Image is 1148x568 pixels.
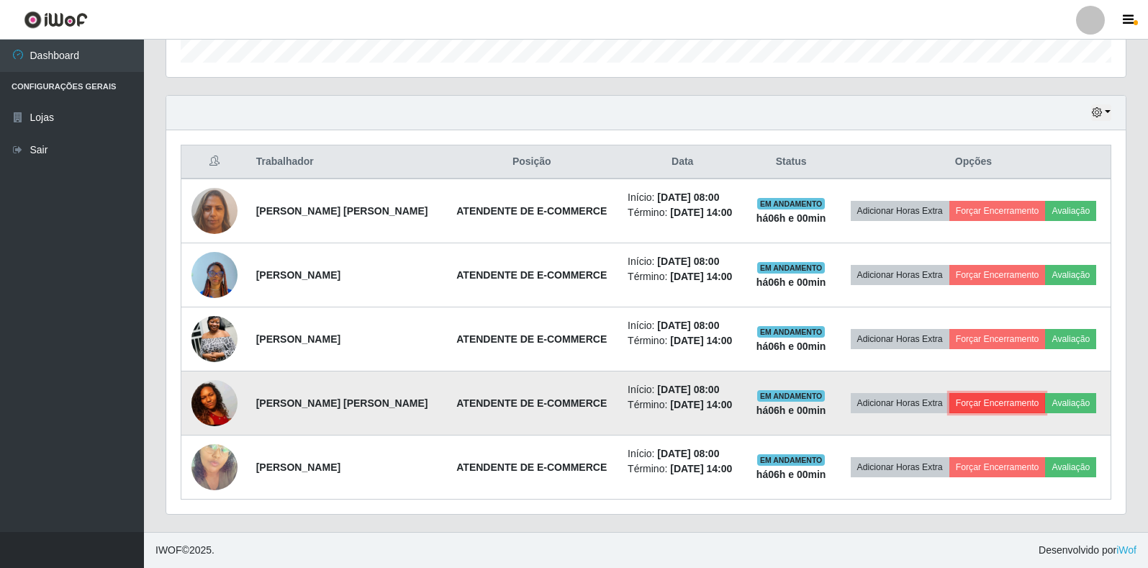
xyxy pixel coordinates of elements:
[628,397,737,413] li: Término:
[851,265,949,285] button: Adicionar Horas Extra
[851,393,949,413] button: Adicionar Horas Extra
[756,405,826,416] strong: há 06 h e 00 min
[670,207,732,218] time: [DATE] 14:00
[949,265,1046,285] button: Forçar Encerramento
[657,191,719,203] time: [DATE] 08:00
[757,454,826,466] span: EM ANDAMENTO
[670,335,732,346] time: [DATE] 14:00
[628,205,737,220] li: Término:
[1039,543,1136,558] span: Desenvolvido por
[628,461,737,477] li: Término:
[836,145,1111,179] th: Opções
[1045,457,1096,477] button: Avaliação
[628,318,737,333] li: Início:
[444,145,619,179] th: Posição
[757,198,826,209] span: EM ANDAMENTO
[619,145,746,179] th: Data
[456,205,607,217] strong: ATENDENTE DE E-COMMERCE
[851,457,949,477] button: Adicionar Horas Extra
[757,326,826,338] span: EM ANDAMENTO
[670,463,732,474] time: [DATE] 14:00
[657,384,719,395] time: [DATE] 08:00
[456,333,607,345] strong: ATENDENTE DE E-COMMERCE
[155,544,182,556] span: IWOF
[191,352,238,454] img: 1749847488924.jpeg
[756,469,826,480] strong: há 06 h e 00 min
[670,271,732,282] time: [DATE] 14:00
[24,11,88,29] img: CoreUI Logo
[657,320,719,331] time: [DATE] 08:00
[456,269,607,281] strong: ATENDENTE DE E-COMMERCE
[949,457,1046,477] button: Forçar Encerramento
[1045,265,1096,285] button: Avaliação
[757,390,826,402] span: EM ANDAMENTO
[256,205,428,217] strong: [PERSON_NAME] [PERSON_NAME]
[949,201,1046,221] button: Forçar Encerramento
[657,448,719,459] time: [DATE] 08:00
[256,269,340,281] strong: [PERSON_NAME]
[851,201,949,221] button: Adicionar Horas Extra
[657,256,719,267] time: [DATE] 08:00
[248,145,445,179] th: Trabalhador
[191,235,238,315] img: 1747711917570.jpeg
[670,399,732,410] time: [DATE] 14:00
[256,333,340,345] strong: [PERSON_NAME]
[628,446,737,461] li: Início:
[949,393,1046,413] button: Forçar Encerramento
[256,461,340,473] strong: [PERSON_NAME]
[628,333,737,348] li: Término:
[191,426,238,508] img: 1754928869787.jpeg
[756,341,826,352] strong: há 06 h e 00 min
[628,254,737,269] li: Início:
[1045,201,1096,221] button: Avaliação
[191,308,238,369] img: 1747932042005.jpeg
[746,145,836,179] th: Status
[155,543,214,558] span: © 2025 .
[191,180,238,241] img: 1747253938286.jpeg
[628,190,737,205] li: Início:
[949,329,1046,349] button: Forçar Encerramento
[1045,329,1096,349] button: Avaliação
[628,382,737,397] li: Início:
[757,262,826,274] span: EM ANDAMENTO
[756,276,826,288] strong: há 06 h e 00 min
[851,329,949,349] button: Adicionar Horas Extra
[456,461,607,473] strong: ATENDENTE DE E-COMMERCE
[1116,544,1136,556] a: iWof
[756,212,826,224] strong: há 06 h e 00 min
[256,397,428,409] strong: [PERSON_NAME] [PERSON_NAME]
[1045,393,1096,413] button: Avaliação
[628,269,737,284] li: Término:
[456,397,607,409] strong: ATENDENTE DE E-COMMERCE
